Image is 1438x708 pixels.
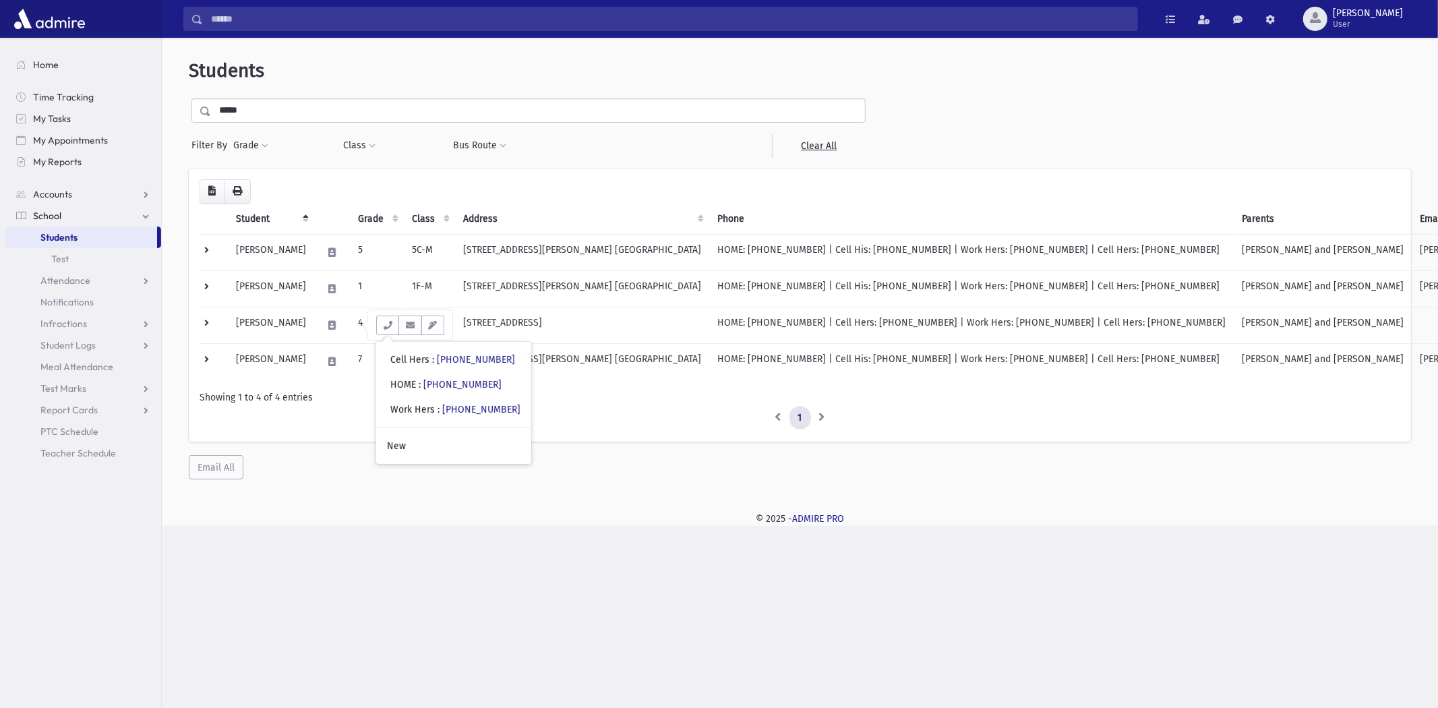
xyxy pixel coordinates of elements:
a: Meal Attendance [5,356,161,378]
span: Accounts [33,188,72,200]
a: My Appointments [5,129,161,151]
span: Home [33,59,59,71]
td: 1F-M [404,270,455,307]
a: Test Marks [5,378,161,399]
span: [PERSON_NAME] [1333,8,1403,19]
a: Student Logs [5,334,161,356]
td: [PERSON_NAME] [228,343,314,380]
span: Report Cards [40,404,98,416]
button: Bus Route [453,134,508,158]
th: Parents [1234,204,1412,235]
a: Home [5,54,161,76]
span: PTC Schedule [40,425,98,438]
td: [PERSON_NAME] [228,307,314,343]
a: PTC Schedule [5,421,161,442]
button: Print [224,179,251,204]
a: Attendance [5,270,161,291]
button: Email Templates [421,316,444,335]
td: 4B-M [404,307,455,343]
span: My Appointments [33,134,108,146]
span: Test Marks [40,382,86,394]
span: : [438,404,440,415]
span: : [419,379,421,390]
span: Students [189,59,264,82]
td: [PERSON_NAME] and [PERSON_NAME] [1234,307,1412,343]
td: [STREET_ADDRESS] [455,307,709,343]
td: [PERSON_NAME] and [PERSON_NAME] [1234,270,1412,307]
th: Student: activate to sort column descending [228,204,314,235]
div: Cell Hers [390,353,515,367]
span: User [1333,19,1403,30]
input: Search [203,7,1137,31]
span: School [33,210,61,222]
span: Student Logs [40,339,96,351]
td: HOME: [PHONE_NUMBER] | Cell His: [PHONE_NUMBER] | Work Hers: [PHONE_NUMBER] | Cell Hers: [PHONE_N... [709,234,1234,270]
th: Phone [709,204,1234,235]
a: New [376,434,531,459]
td: [PERSON_NAME] and [PERSON_NAME] [1234,234,1412,270]
td: [PERSON_NAME] and [PERSON_NAME] [1234,343,1412,380]
td: HOME: [PHONE_NUMBER] | Cell His: [PHONE_NUMBER] | Work Hers: [PHONE_NUMBER] | Cell Hers: [PHONE_N... [709,343,1234,380]
th: Class: activate to sort column ascending [404,204,455,235]
a: School [5,205,161,227]
a: Report Cards [5,399,161,421]
a: Accounts [5,183,161,205]
button: CSV [200,179,224,204]
a: Test [5,248,161,270]
span: Meal Attendance [40,361,113,373]
span: Teacher Schedule [40,447,116,459]
td: HOME: [PHONE_NUMBER] | Cell Hers: [PHONE_NUMBER] | Work Hers: [PHONE_NUMBER] | Cell Hers: [PHONE_... [709,307,1234,343]
div: HOME [390,378,502,392]
th: Address: activate to sort column ascending [455,204,709,235]
span: Attendance [40,274,90,287]
a: [PHONE_NUMBER] [437,354,515,365]
td: 5 [350,234,404,270]
span: Students [40,231,78,243]
span: Time Tracking [33,91,94,103]
button: Email All [189,455,243,479]
a: Infractions [5,313,161,334]
a: 1 [789,406,811,430]
td: 1 [350,270,404,307]
a: My Tasks [5,108,161,129]
a: Clear All [772,134,866,158]
td: 4 [350,307,404,343]
span: : [432,354,434,365]
a: Students [5,227,157,248]
span: Infractions [40,318,87,330]
td: [STREET_ADDRESS][PERSON_NAME] [GEOGRAPHIC_DATA] [455,343,709,380]
button: Grade [233,134,269,158]
span: My Reports [33,156,82,168]
span: Notifications [40,296,94,308]
img: AdmirePro [11,5,88,32]
td: [PERSON_NAME] [228,270,314,307]
a: [PHONE_NUMBER] [423,379,502,390]
span: My Tasks [33,113,71,125]
a: [PHONE_NUMBER] [442,404,520,415]
td: 7 [350,343,404,380]
td: 5C-M [404,234,455,270]
a: Time Tracking [5,86,161,108]
th: Grade: activate to sort column ascending [350,204,404,235]
div: Showing 1 to 4 of 4 entries [200,390,1400,405]
button: Class [342,134,376,158]
span: Filter By [191,138,233,152]
td: HOME: [PHONE_NUMBER] | Cell His: [PHONE_NUMBER] | Work Hers: [PHONE_NUMBER] | Cell Hers: [PHONE_N... [709,270,1234,307]
td: [PERSON_NAME] [228,234,314,270]
a: Teacher Schedule [5,442,161,464]
td: [STREET_ADDRESS][PERSON_NAME] [GEOGRAPHIC_DATA] [455,234,709,270]
a: My Reports [5,151,161,173]
div: Work Hers [390,403,520,417]
div: © 2025 - [183,512,1416,526]
a: ADMIRE PRO [792,513,844,525]
a: Notifications [5,291,161,313]
td: [STREET_ADDRESS][PERSON_NAME] [GEOGRAPHIC_DATA] [455,270,709,307]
